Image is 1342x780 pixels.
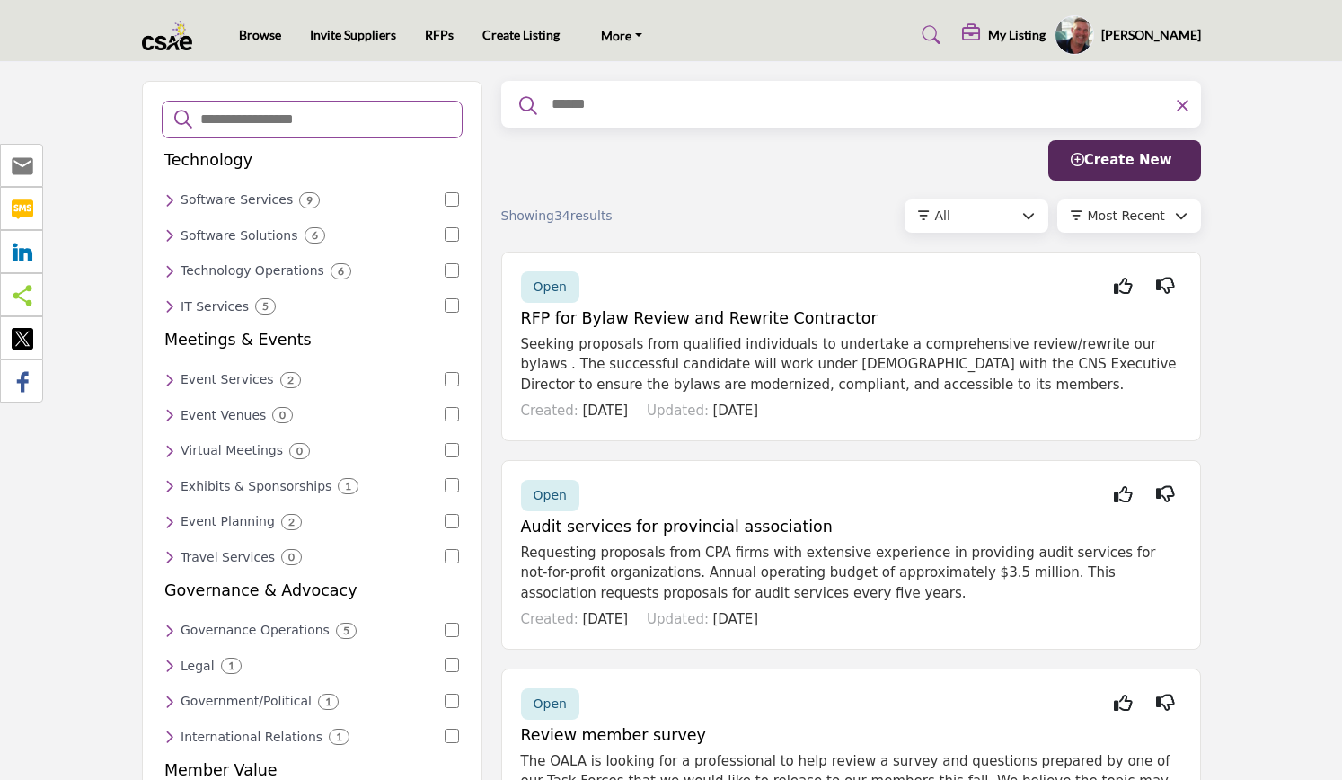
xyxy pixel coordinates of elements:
div: 1 Results For Exhibits & Sponsorships [338,478,358,494]
i: Not Interested [1156,494,1175,495]
div: 5 Results For Governance Operations [336,623,357,639]
span: Open [534,488,567,502]
h5: Audit services for provincial association [521,518,1181,536]
input: Select Software Solutions [445,227,459,242]
img: site Logo [142,21,202,50]
h6: Services for managing international relations [181,730,322,745]
button: Create New [1048,140,1201,181]
b: 9 [306,194,313,207]
a: RFPs [425,27,454,42]
input: Select IT Services [445,298,459,313]
input: Select Governance Operations [445,623,459,637]
b: 6 [312,229,318,242]
h6: Venues for hosting events [181,408,266,423]
b: 0 [288,551,295,563]
h5: RFP for Bylaw Review and Rewrite Contractor [521,309,1181,328]
div: 9 Results For Software Services [299,192,320,208]
h6: Services related to government and political affairs [181,694,312,709]
i: Interested [1114,286,1133,287]
a: More [588,22,655,48]
span: Updated: [647,611,709,627]
h6: Professional event planning services [181,514,275,529]
span: All [935,208,950,223]
b: 1 [345,480,351,492]
a: Browse [239,27,281,42]
div: 2 Results For Event Planning [281,514,302,530]
i: Interested [1114,494,1133,495]
div: 0 Results For Virtual Meetings [289,443,310,459]
h6: Exhibition and sponsorship services [181,479,331,494]
span: 34 [554,208,570,223]
h6: Software solutions and applications [181,228,298,244]
input: Select Event Services [445,372,459,386]
h5: Member Value [164,761,278,780]
b: 1 [336,731,342,743]
b: 2 [287,374,294,386]
b: 1 [325,696,331,708]
h6: Virtual meeting platforms and services [181,443,283,458]
input: Select Government/Political [445,694,459,708]
div: 6 Results For Software Solutions [305,227,325,244]
h5: Governance & Advocacy [164,581,358,600]
b: 2 [288,516,295,528]
b: 5 [343,625,349,637]
div: 0 Results For Travel Services [281,549,302,565]
div: 1 Results For Legal [221,658,242,674]
span: Created: [521,611,578,627]
i: Not Interested [1156,286,1175,287]
h6: Legal services and support [181,659,215,674]
b: 6 [338,265,344,278]
h5: [PERSON_NAME] [1101,26,1201,44]
button: Show hide supplier dropdown [1055,15,1094,55]
input: Select Legal [445,658,459,672]
input: Select Event Planning [445,514,459,528]
b: 0 [279,409,286,421]
a: Invite Suppliers [310,27,396,42]
div: 1 Results For Government/Political [318,694,339,710]
input: Select Software Services [445,192,459,207]
h6: Services for managing technology operations [181,263,324,279]
span: [DATE] [712,611,758,627]
b: 5 [262,300,269,313]
input: Select Virtual Meetings [445,443,459,457]
span: Created: [521,403,578,419]
i: Interested [1114,703,1133,704]
input: Search Categories [199,108,450,131]
input: Select Event Venues [445,407,459,421]
b: 0 [296,445,303,457]
h6: Services for effective governance operations [181,623,330,638]
h5: Meetings & Events [164,331,312,350]
h6: Travel planning and management services [181,550,275,565]
span: Open [534,696,567,711]
a: Create Listing [482,27,560,42]
span: Most Recent [1088,208,1165,223]
h5: Technology [164,151,252,170]
b: 1 [228,660,234,672]
input: Select Exhibits & Sponsorships [445,478,459,492]
p: Seeking proposals from qualified individuals to undertake a comprehensive review/rewrite our byla... [521,334,1181,395]
p: Requesting proposals from CPA firms with extensive experience in providing audit services for not... [521,543,1181,604]
div: 5 Results For IT Services [255,298,276,315]
div: 6 Results For Technology Operations [331,263,351,279]
span: Open [534,279,567,294]
div: Showing results [501,207,711,226]
i: Not Interested [1156,703,1175,704]
div: 1 Results For International Relations [329,729,349,745]
div: 0 Results For Event Venues [272,407,293,423]
span: [DATE] [712,403,758,419]
h5: Review member survey [521,726,1181,745]
input: Select International Relations [445,729,459,743]
span: [DATE] [582,611,628,627]
h6: IT services and support [181,299,249,315]
input: Select Travel Services [445,549,459,563]
span: Updated: [647,403,709,419]
h5: My Listing [988,27,1046,43]
h6: Software development and support services [181,192,293,208]
div: 2 Results For Event Services [280,372,301,388]
a: Search [905,21,952,49]
input: Select Technology Operations [445,263,459,278]
span: Create New [1071,152,1172,168]
div: My Listing [962,24,1046,46]
span: [DATE] [582,403,628,419]
h6: Comprehensive event management services [181,372,274,387]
